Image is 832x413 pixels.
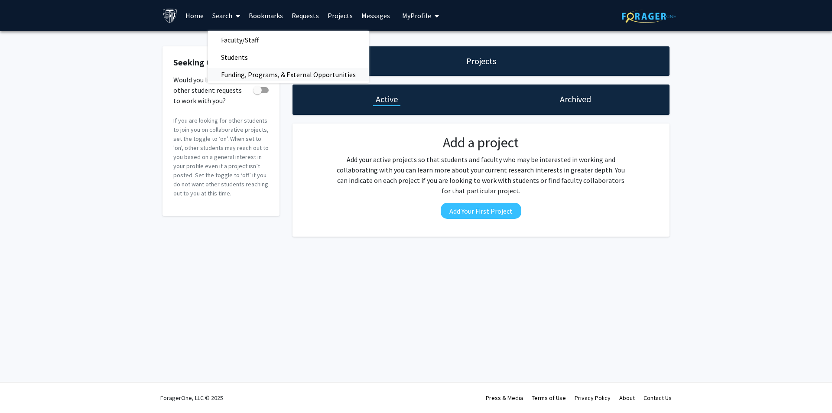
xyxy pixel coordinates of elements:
[402,11,431,20] span: My Profile
[181,0,208,31] a: Home
[208,49,261,66] span: Students
[441,203,521,219] button: Add Your First Project
[357,0,394,31] a: Messages
[575,394,611,402] a: Privacy Policy
[208,33,369,46] a: Faculty/Staff
[619,394,635,402] a: About
[244,0,287,31] a: Bookmarks
[208,68,369,81] a: Funding, Programs, & External Opportunities
[162,8,178,23] img: Johns Hopkins University Logo
[160,383,223,413] div: ForagerOne, LLC © 2025
[334,134,628,151] h2: Add a project
[6,374,37,406] iframe: Chat
[323,0,357,31] a: Projects
[287,0,323,31] a: Requests
[208,0,244,31] a: Search
[173,75,250,106] span: Would you like to receive other student requests to work with you?
[466,55,496,67] h1: Projects
[643,394,672,402] a: Contact Us
[208,31,272,49] span: Faculty/Staff
[560,93,591,105] h1: Archived
[173,116,269,198] p: If you are looking for other students to join you on collaborative projects, set the toggle to ‘o...
[173,57,269,68] h2: Seeking Collaborators?
[208,66,369,83] span: Funding, Programs, & External Opportunities
[622,10,676,23] img: ForagerOne Logo
[532,394,566,402] a: Terms of Use
[208,51,369,64] a: Students
[486,394,523,402] a: Press & Media
[376,93,398,105] h1: Active
[334,154,628,196] p: Add your active projects so that students and faculty who may be interested in working and collab...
